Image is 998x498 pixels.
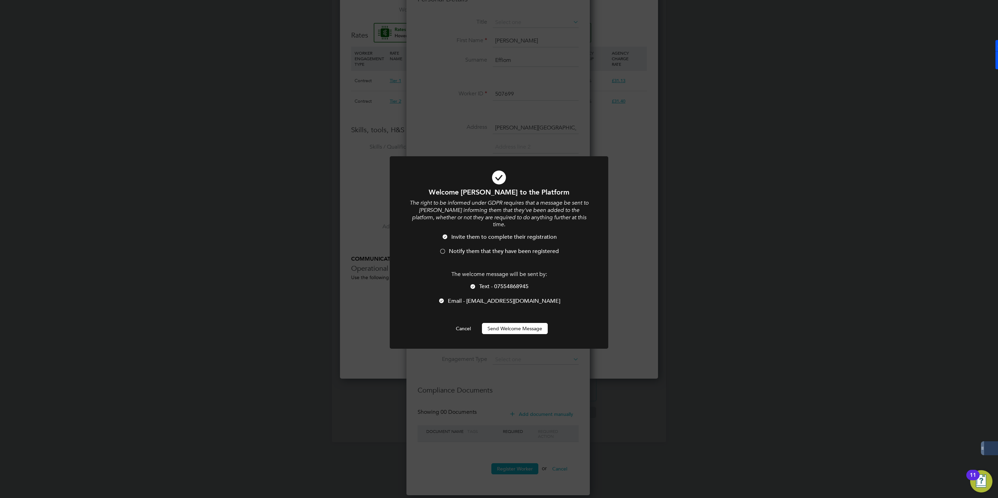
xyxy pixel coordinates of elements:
button: Cancel [450,323,476,334]
span: Notify them that they have been registered [449,248,559,255]
h1: Welcome [PERSON_NAME] to the Platform [409,188,589,197]
button: Send Welcome Message [482,323,548,334]
p: The welcome message will be sent by: [409,271,589,278]
i: The right to be informed under GDPR requires that a message be sent to [PERSON_NAME] informing th... [410,199,588,228]
button: Open Resource Center, 11 new notifications [970,470,992,492]
span: Email - [EMAIL_ADDRESS][DOMAIN_NAME] [448,298,560,305]
span: Invite them to complete their registration [451,234,557,240]
span: Text - 07554868945 [479,283,529,290]
div: 11 [970,475,976,484]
